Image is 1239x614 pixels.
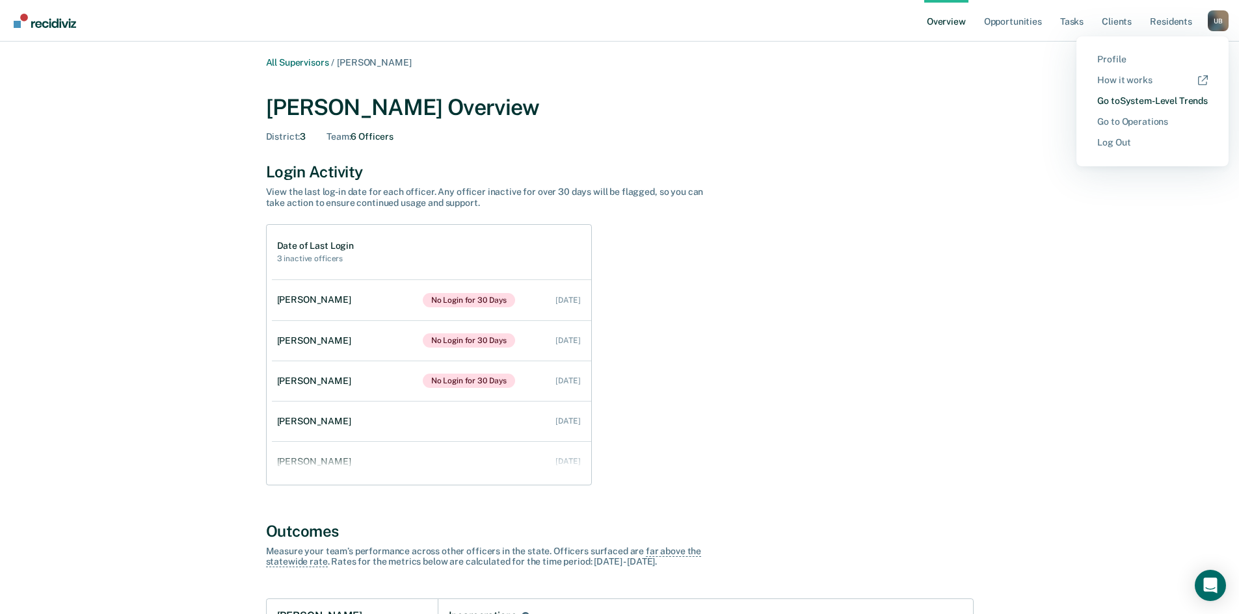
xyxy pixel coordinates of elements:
a: [PERSON_NAME] [DATE] [272,403,591,440]
a: Go to Operations [1097,116,1208,127]
span: No Login for 30 Days [423,333,516,348]
img: Recidiviz [14,14,76,28]
div: [PERSON_NAME] [277,456,356,467]
div: [PERSON_NAME] [277,376,356,387]
a: Go to System-Level Trends [1097,96,1208,107]
div: [DATE] [555,457,580,466]
div: 3 [266,131,306,142]
h1: Date of Last Login [277,240,354,251]
span: [PERSON_NAME] [337,57,411,68]
div: [DATE] [555,376,580,385]
a: Log Out [1097,137,1208,148]
div: Open Intercom Messenger [1195,570,1226,601]
div: Outcomes [266,522,974,541]
div: View the last log-in date for each officer. Any officer inactive for over 30 days will be flagged... [266,186,721,209]
a: [PERSON_NAME]No Login for 30 Days [DATE] [272,280,591,320]
a: Profile [1097,54,1208,65]
div: Profile menu [1076,36,1229,166]
span: Team : [326,131,351,142]
a: [PERSON_NAME]No Login for 30 Days [DATE] [272,361,591,401]
div: U B [1208,10,1229,31]
a: [PERSON_NAME] [DATE] [272,443,591,480]
div: [PERSON_NAME] [277,335,356,346]
div: 6 Officers [326,131,393,142]
div: [PERSON_NAME] [277,416,356,427]
button: Profile dropdown button [1208,10,1229,31]
div: [DATE] [555,296,580,305]
div: Measure your team’s performance across other officer s in the state. Officer s surfaced are . Rat... [266,546,721,568]
div: Login Activity [266,162,974,181]
div: [PERSON_NAME] Overview [266,94,974,121]
span: No Login for 30 Days [423,374,516,388]
div: [DATE] [555,336,580,345]
a: [PERSON_NAME]No Login for 30 Days [DATE] [272,320,591,361]
a: All Supervisors [266,57,329,68]
span: No Login for 30 Days [423,293,516,307]
span: District : [266,131,300,142]
div: [DATE] [555,416,580,426]
div: [PERSON_NAME] [277,294,356,305]
h2: 3 inactive officers [277,254,354,263]
span: / [328,57,337,68]
span: far above the statewide rate [266,546,702,568]
a: How it works [1097,75,1208,86]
